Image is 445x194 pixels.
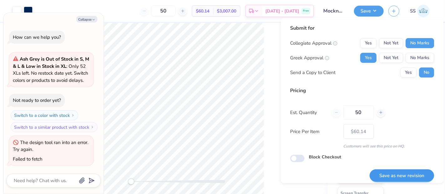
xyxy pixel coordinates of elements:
[13,34,61,40] div: How can we help you?
[360,38,376,48] button: Yes
[400,67,417,77] button: Yes
[290,109,327,116] label: Est. Quantity
[309,154,341,160] label: Block Checkout
[196,8,209,14] span: $60.14
[290,40,337,47] div: Collegiate Approval
[290,24,434,32] div: Submit for
[76,16,97,22] button: Collapse
[13,56,89,83] span: : Only 52 XLs left. No restock date yet. Switch colors or products to avoid delays.
[290,143,434,149] div: Customers will see this price on HQ.
[290,87,434,94] div: Pricing
[303,9,309,13] span: Free
[265,8,299,14] span: [DATE] - [DATE]
[419,67,434,77] button: No
[90,125,94,129] img: Switch to a similar product with stock
[290,128,339,135] label: Price Per Item
[343,105,374,120] input: – –
[11,110,78,120] button: Switch to a color with stock
[13,139,88,153] div: The design tool ran into an error. Try again.
[370,169,434,182] button: Save as new revision
[406,38,434,48] button: No Marks
[290,54,329,62] div: Greek Approval
[11,122,98,132] button: Switch to a similar product with stock
[290,69,335,76] div: Send a Copy to Client
[379,38,403,48] button: Not Yet
[417,5,430,17] img: Shashank S Sharma
[407,5,432,17] a: SS
[13,156,43,162] div: Failed to fetch
[319,5,349,17] input: Untitled Design
[13,97,61,103] div: Not ready to order yet?
[151,5,176,17] input: – –
[379,53,403,63] button: Not Yet
[354,6,384,17] button: Save
[217,8,236,14] span: $3,007.00
[13,56,89,69] strong: Ash Grey is Out of Stock in S, M & L & Low in Stock in XL
[406,53,434,63] button: No Marks
[71,113,75,117] img: Switch to a color with stock
[410,7,416,15] span: SS
[360,53,376,63] button: Yes
[128,178,134,185] div: Accessibility label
